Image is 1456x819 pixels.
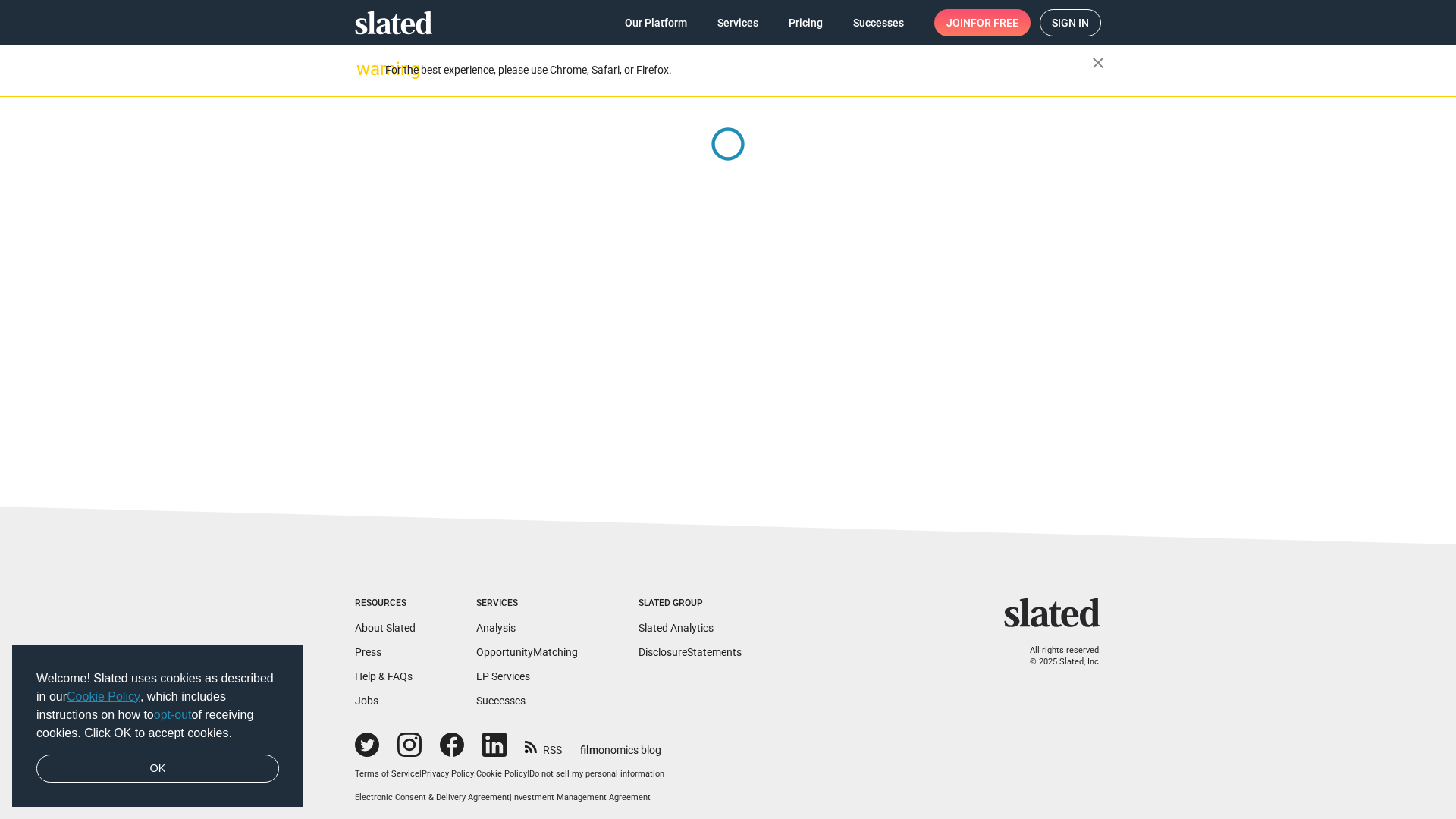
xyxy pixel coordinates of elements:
[934,9,1031,36] a: Joinfor free
[355,769,419,779] a: Terms of Service
[36,670,279,742] span: Welcome! Slated uses cookies as described in our , which includes instructions on how to of recei...
[422,769,474,779] a: Privacy Policy
[525,734,562,758] a: RSS
[1089,54,1107,72] mat-icon: close
[853,9,904,36] span: Successes
[476,598,578,610] div: Services
[639,646,742,658] a: DisclosureStatements
[639,598,742,610] div: Slated Group
[777,9,835,36] a: Pricing
[476,695,526,707] a: Successes
[355,598,416,610] div: Resources
[476,670,530,682] a: EP Services
[625,9,687,36] span: Our Platform
[1052,10,1089,36] span: Sign in
[12,645,303,808] div: cookieconsent
[705,9,770,36] a: Services
[355,695,378,707] a: Jobs
[529,769,664,780] button: Do not sell my personal information
[510,792,512,802] span: |
[580,744,598,756] span: film
[527,769,529,779] span: |
[613,9,699,36] a: Our Platform
[841,9,916,36] a: Successes
[474,769,476,779] span: |
[580,731,661,758] a: filmonomics blog
[419,769,422,779] span: |
[789,9,823,36] span: Pricing
[476,622,516,634] a: Analysis
[355,670,413,682] a: Help & FAQs
[1014,645,1101,667] p: All rights reserved. © 2025 Slated, Inc.
[476,646,578,658] a: OpportunityMatching
[355,646,381,658] a: Press
[717,9,758,36] span: Services
[1040,9,1101,36] a: Sign in
[476,769,527,779] a: Cookie Policy
[946,9,1018,36] span: Join
[385,60,1092,80] div: For the best experience, please use Chrome, Safari, or Firefox.
[971,9,1018,36] span: for free
[512,792,651,802] a: Investment Management Agreement
[355,622,416,634] a: About Slated
[355,792,510,802] a: Electronic Consent & Delivery Agreement
[356,60,375,78] mat-icon: warning
[36,755,279,783] a: dismiss cookie message
[154,708,192,721] a: opt-out
[639,622,714,634] a: Slated Analytics
[67,690,140,703] a: Cookie Policy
